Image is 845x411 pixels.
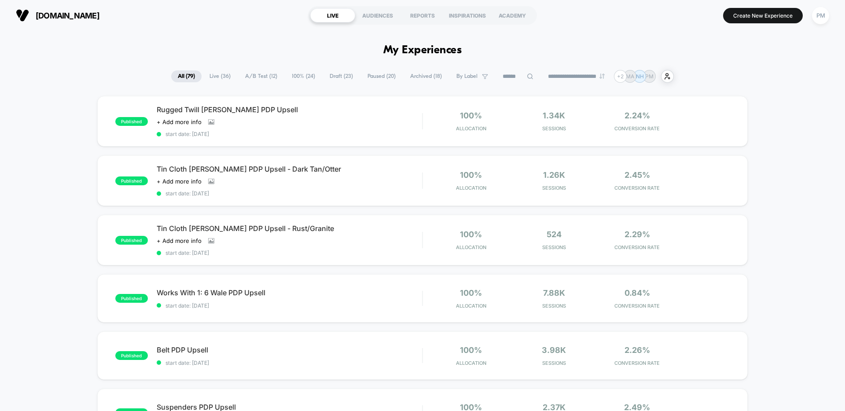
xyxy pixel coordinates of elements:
[625,111,650,120] span: 2.24%
[460,230,482,239] span: 100%
[490,8,535,22] div: ACADEMY
[157,118,202,125] span: + Add more info
[285,70,322,82] span: 100% ( 24 )
[157,345,422,354] span: Belt PDP Upsell
[157,224,422,233] span: Tin Cloth [PERSON_NAME] PDP Upsell - Rust/Granite
[626,73,634,80] p: MA
[445,8,490,22] div: INSPIRATIONS
[598,244,676,250] span: CONVERSION RATE
[515,125,594,132] span: Sessions
[598,185,676,191] span: CONVERSION RATE
[157,190,422,197] span: start date: [DATE]
[157,178,202,185] span: + Add more info
[598,303,676,309] span: CONVERSION RATE
[16,9,29,22] img: Visually logo
[625,345,650,355] span: 2.26%
[115,236,148,245] span: published
[598,360,676,366] span: CONVERSION RATE
[115,117,148,126] span: published
[515,303,594,309] span: Sessions
[404,70,448,82] span: Archived ( 18 )
[809,7,832,25] button: PM
[157,165,422,173] span: Tin Cloth [PERSON_NAME] PDP Upsell - Dark Tan/Otter
[239,70,284,82] span: A/B Test ( 12 )
[157,250,422,256] span: start date: [DATE]
[157,131,422,137] span: start date: [DATE]
[515,185,594,191] span: Sessions
[547,230,562,239] span: 524
[625,288,650,297] span: 0.84%
[636,73,644,80] p: NH
[456,185,486,191] span: Allocation
[355,8,400,22] div: AUDIENCES
[400,8,445,22] div: REPORTS
[157,302,422,309] span: start date: [DATE]
[460,111,482,120] span: 100%
[361,70,402,82] span: Paused ( 20 )
[460,170,482,180] span: 100%
[456,303,486,309] span: Allocation
[157,360,422,366] span: start date: [DATE]
[460,288,482,297] span: 100%
[456,360,486,366] span: Allocation
[456,73,478,80] span: By Label
[543,288,565,297] span: 7.88k
[723,8,803,23] button: Create New Experience
[115,294,148,303] span: published
[543,111,565,120] span: 1.34k
[645,73,654,80] p: PM
[599,73,605,79] img: end
[203,70,237,82] span: Live ( 36 )
[542,345,566,355] span: 3.98k
[515,360,594,366] span: Sessions
[456,244,486,250] span: Allocation
[460,345,482,355] span: 100%
[310,8,355,22] div: LIVE
[157,237,202,244] span: + Add more info
[812,7,829,24] div: PM
[515,244,594,250] span: Sessions
[598,125,676,132] span: CONVERSION RATE
[456,125,486,132] span: Allocation
[171,70,202,82] span: All ( 79 )
[13,8,102,22] button: [DOMAIN_NAME]
[36,11,99,20] span: [DOMAIN_NAME]
[323,70,360,82] span: Draft ( 23 )
[157,105,422,114] span: Rugged Twill [PERSON_NAME] PDP Upsell
[625,230,650,239] span: 2.29%
[115,176,148,185] span: published
[625,170,650,180] span: 2.45%
[543,170,565,180] span: 1.26k
[157,288,422,297] span: Works With 1: 6 Wale PDP Upsell
[115,351,148,360] span: published
[383,44,462,57] h1: My Experiences
[614,70,627,83] div: + 2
